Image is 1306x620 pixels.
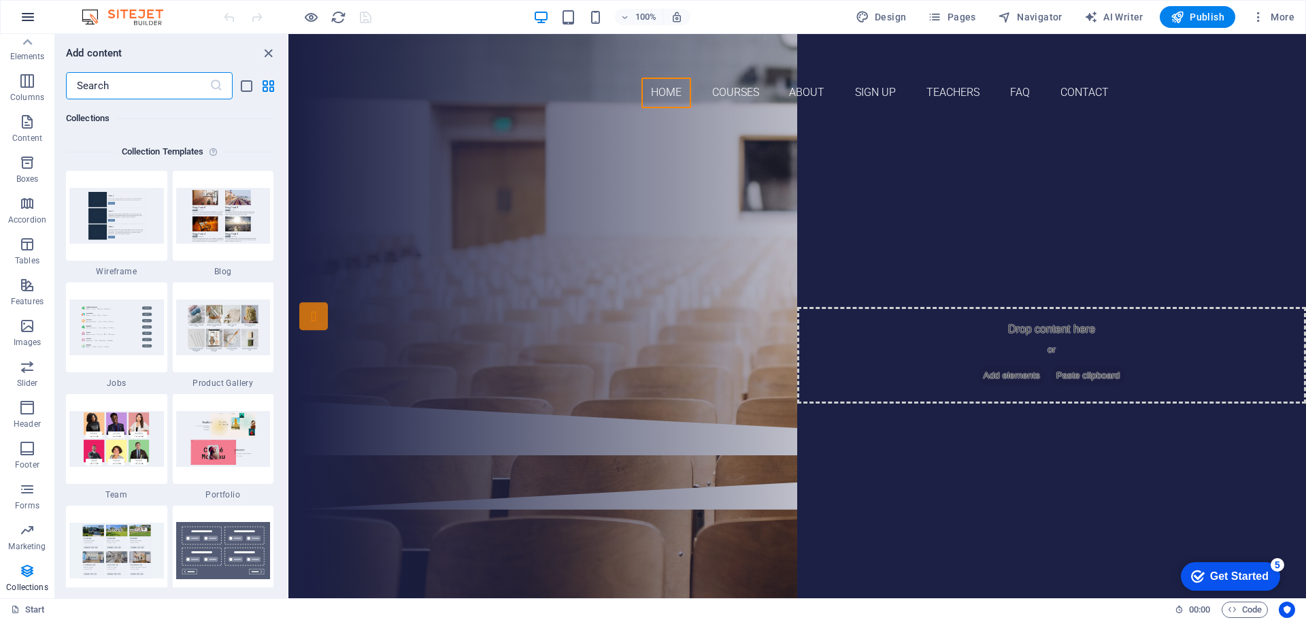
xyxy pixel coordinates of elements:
[11,602,45,618] a: Click to cancel selection. Double-click to open Pages
[173,266,274,277] span: Blog
[1246,6,1300,28] button: More
[331,10,346,25] i: Reload page
[1222,602,1268,618] button: Code
[1252,10,1294,24] span: More
[1084,10,1143,24] span: AI Writer
[6,582,48,593] p: Collections
[173,171,274,277] div: Blog
[173,282,274,389] div: Product Gallery
[10,51,45,62] p: Elements
[66,72,210,99] input: Search
[66,489,167,500] span: Team
[116,144,210,160] h6: Collection Templates
[15,255,39,266] p: Tables
[176,188,271,243] img: blog_extension.jpg
[1228,602,1262,618] span: Code
[173,489,274,500] span: Portfolio
[209,144,223,160] i: Each template - except the Collections listing - comes with a preconfigured design and collection...
[173,378,274,389] span: Product Gallery
[850,6,912,28] div: Design (Ctrl+Alt+Y)
[11,7,110,35] div: Get Started 5 items remaining, 0% complete
[14,419,41,429] p: Header
[12,133,42,144] p: Content
[1079,6,1149,28] button: AI Writer
[1171,10,1224,24] span: Publish
[856,10,907,24] span: Design
[78,9,180,25] img: Editor Logo
[15,500,39,511] p: Forms
[66,171,167,277] div: Wireframe
[8,214,46,225] p: Accordion
[69,523,164,578] img: real_estate_extension.jpg
[671,11,683,23] i: On resize automatically adjust zoom level to fit chosen device.
[330,9,346,25] button: reload
[1199,604,1201,615] span: :
[615,9,663,25] button: 100%
[66,110,273,127] h6: Collections
[66,45,122,61] h6: Add content
[173,394,274,500] div: Portfolio
[922,6,981,28] button: Pages
[8,541,46,552] p: Marketing
[17,378,38,389] p: Slider
[16,174,39,184] p: Boxes
[66,282,167,389] div: Jobs
[176,522,271,579] img: collectionscontainer1.svg
[928,10,975,24] span: Pages
[66,266,167,277] span: Wireframe
[1175,602,1211,618] h6: Session time
[69,188,164,243] img: wireframe_extension.jpg
[1189,602,1210,618] span: 00 00
[15,459,39,470] p: Footer
[176,411,271,466] img: portfolio_extension.jpg
[1160,6,1235,28] button: Publish
[101,3,114,16] div: 5
[238,78,254,94] button: list-view
[11,296,44,307] p: Features
[69,411,164,466] img: team_extension.jpg
[66,394,167,500] div: Team
[14,337,41,348] p: Images
[850,6,912,28] button: Design
[1279,602,1295,618] button: Usercentrics
[66,378,167,389] span: Jobs
[10,92,44,103] p: Columns
[303,9,319,25] button: Click here to leave preview mode and continue editing
[260,78,276,94] button: grid-view
[635,9,657,25] h6: 100%
[992,6,1068,28] button: Navigator
[998,10,1062,24] span: Navigator
[69,299,164,355] img: jobs_extension.jpg
[260,45,276,61] button: close panel
[176,299,271,355] img: product_gallery_extension.jpg
[40,15,99,27] div: Get Started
